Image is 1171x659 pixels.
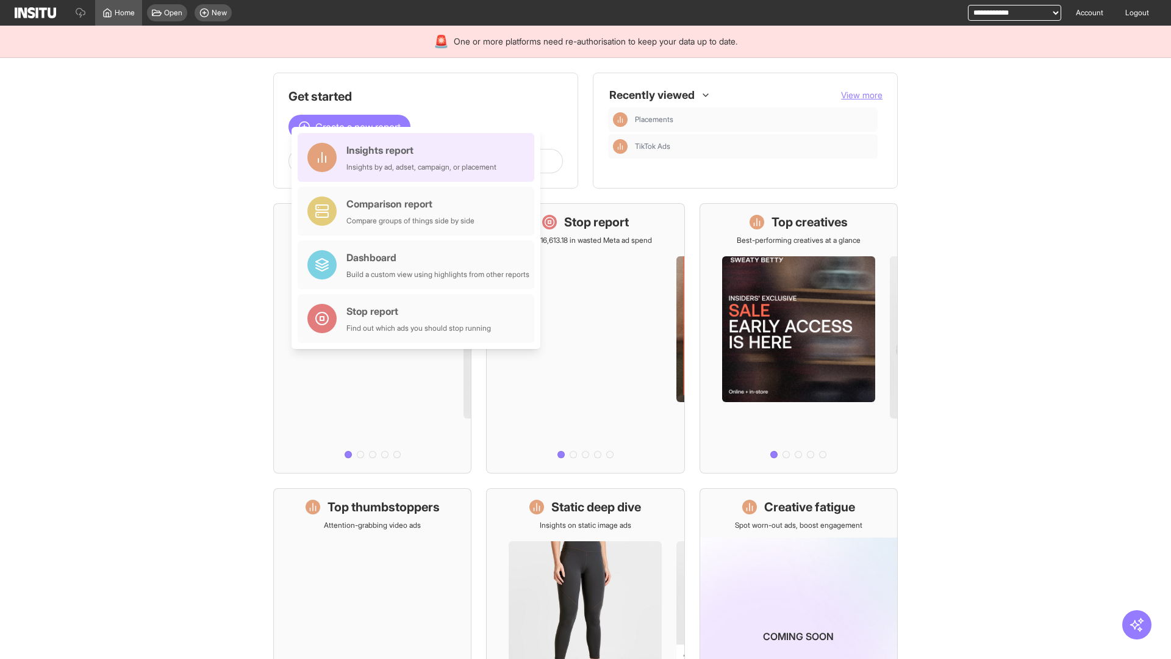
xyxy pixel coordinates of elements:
img: Logo [15,7,56,18]
div: Dashboard [346,250,529,265]
div: Build a custom view using highlights from other reports [346,270,529,279]
h1: Get started [288,88,563,105]
span: TikTok Ads [635,142,670,151]
div: Comparison report [346,196,474,211]
p: Attention-grabbing video ads [324,520,421,530]
h1: Stop report [564,214,629,231]
span: Placements [635,115,873,124]
span: TikTok Ads [635,142,873,151]
p: Save £16,613.18 in wasted Meta ad spend [518,236,652,245]
span: Home [115,8,135,18]
p: Best-performing creatives at a glance [737,236,861,245]
span: Open [164,8,182,18]
div: Find out which ads you should stop running [346,323,491,333]
div: 🚨 [434,33,449,50]
div: Stop report [346,304,491,319]
a: Stop reportSave £16,613.18 in wasted Meta ad spend [486,203,684,474]
a: What's live nowSee all active ads instantly [273,203,471,474]
span: One or more platforms need re-authorisation to keep your data up to date. [454,35,737,48]
h1: Top thumbstoppers [328,499,440,516]
span: New [212,8,227,18]
div: Compare groups of things side by side [346,216,474,226]
div: Insights [613,112,628,127]
div: Insights report [346,143,496,157]
button: View more [841,89,883,101]
span: Placements [635,115,673,124]
span: Create a new report [315,120,401,134]
h1: Top creatives [772,214,848,231]
h1: Static deep dive [551,499,641,516]
p: Insights on static image ads [540,520,631,530]
span: View more [841,90,883,100]
button: Create a new report [288,115,410,139]
div: Insights [613,139,628,154]
a: Top creativesBest-performing creatives at a glance [700,203,898,474]
div: Insights by ad, adset, campaign, or placement [346,162,496,172]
